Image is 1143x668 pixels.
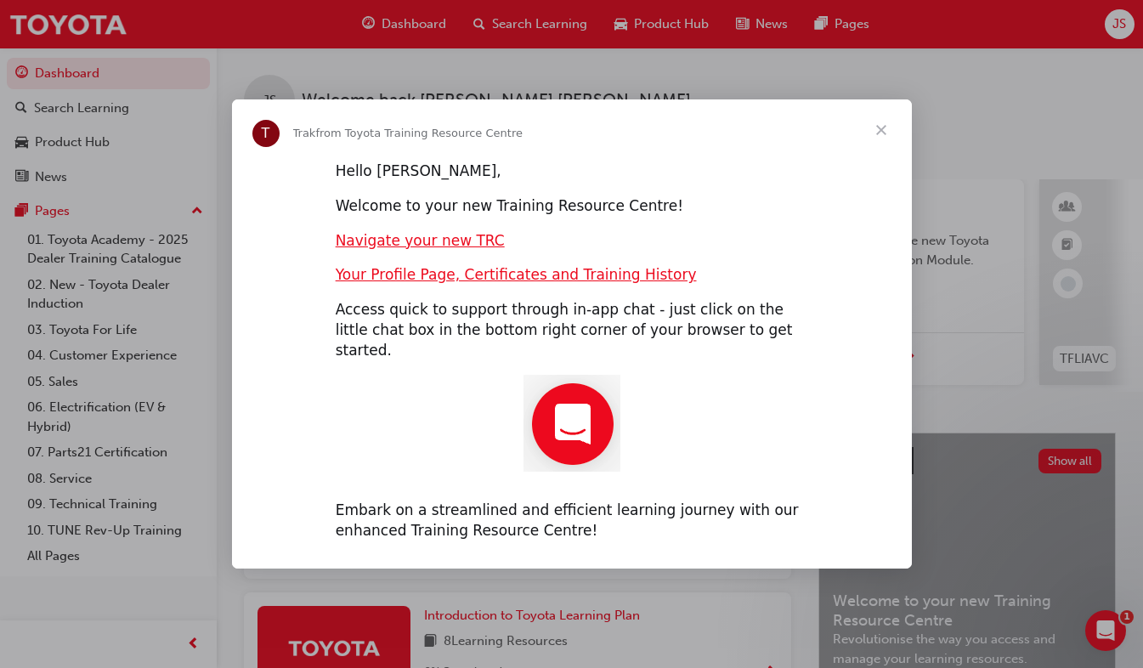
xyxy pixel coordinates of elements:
div: Profile image for Trak [252,120,280,147]
span: from Toyota Training Resource Centre [315,127,523,139]
a: Your Profile Page, Certificates and Training History [336,266,697,283]
a: Navigate your new TRC [336,232,505,249]
div: Access quick to support through in-app chat - just click on the little chat box in the bottom rig... [336,300,808,360]
span: Trak [293,127,316,139]
span: Close [851,99,912,161]
div: Embark on a streamlined and efficient learning journey with our enhanced Training Resource Centre! [336,501,808,541]
div: Welcome to your new Training Resource Centre! [336,196,808,217]
div: Hello [PERSON_NAME], [336,161,808,182]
